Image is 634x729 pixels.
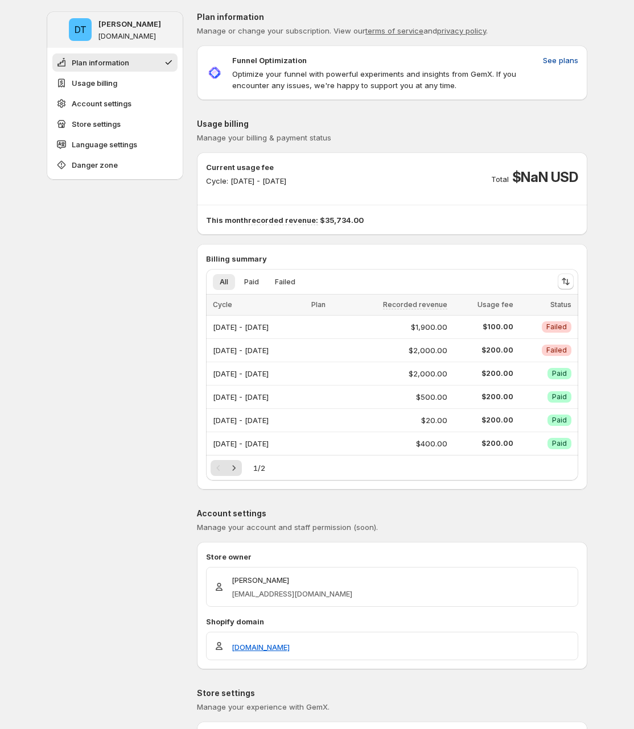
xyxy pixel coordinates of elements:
a: privacy policy [437,26,486,35]
span: Manage your account and staff permission (soon). [197,523,378,532]
span: $200.00 [454,369,513,378]
button: See plans [536,51,585,69]
span: Status [550,300,571,309]
span: Plan information [72,57,129,68]
div: [DATE] - [DATE] [213,319,304,335]
span: $100.00 [454,322,513,332]
p: Optimize your funnel with powerful experiments and insights from GemX. If you encounter any issue... [232,68,538,91]
p: Store settings [197,687,587,699]
button: Language settings [52,135,178,154]
p: Account settings [197,508,587,519]
div: [DATE] - [DATE] [213,436,304,452]
span: $200.00 [454,392,513,401]
p: Cycle: [DATE] - [DATE] [206,175,286,187]
div: [DATE] - [DATE] [213,366,304,382]
div: $500.00 [344,391,447,403]
span: Manage your billing & payment status [197,133,331,142]
span: Danger zone [72,159,118,171]
a: terms of service [365,26,423,35]
span: Manage your experience with GemX. [197,702,330,711]
span: $200.00 [454,346,513,355]
nav: Pagination [211,460,242,476]
img: Funnel Optimization [206,64,223,81]
span: $200.00 [454,416,513,425]
div: [DATE] - [DATE] [213,412,304,428]
div: $2,000.00 [344,345,447,356]
div: $2,000.00 [344,368,447,379]
div: [DATE] - [DATE] [213,389,304,405]
div: $20.00 [344,415,447,426]
span: Manage or change your subscription. View our and . [197,26,488,35]
span: Cycle [213,300,232,309]
p: Shopify domain [206,616,578,627]
span: $NaN USD [512,168,578,187]
span: Paid [552,416,567,425]
button: Next [226,460,242,476]
span: Failed [546,322,567,332]
p: Current usage fee [206,161,286,173]
p: [DOMAIN_NAME] [98,32,156,41]
span: Paid [244,277,259,287]
p: [PERSON_NAME] [98,18,161,30]
span: Recorded revenue [383,300,447,309]
p: Plan information [197,11,587,23]
button: Danger zone [52,156,178,174]
span: Usage billing [72,77,117,89]
div: $1,900.00 [344,321,447,333]
span: Account settings [72,98,131,109]
span: $200.00 [454,439,513,448]
button: Plan information [52,53,178,72]
div: [DATE] - [DATE] [213,342,304,358]
span: Paid [552,439,567,448]
span: Store settings [72,118,121,130]
span: Failed [546,346,567,355]
span: Language settings [72,139,137,150]
button: Account settings [52,94,178,113]
a: [DOMAIN_NAME] [232,641,290,653]
button: Usage billing [52,74,178,92]
span: Paid [552,392,567,401]
button: Store settings [52,115,178,133]
span: recorded revenue: [248,216,318,225]
button: Sort the results [558,274,574,289]
p: Store owner [206,551,578,562]
span: 1 / 2 [253,462,265,474]
span: Failed [275,277,295,287]
p: Funnel Optimization [232,55,307,66]
div: $400.00 [344,438,447,449]
p: Billing summary [206,253,578,264]
span: Plan [311,300,326,309]
span: See plans [543,55,578,66]
p: Total [491,173,509,185]
p: [PERSON_NAME] [232,574,352,586]
text: DT [75,24,87,35]
span: All [220,277,228,287]
span: Usage fee [477,300,513,309]
span: Paid [552,369,567,378]
p: [EMAIL_ADDRESS][DOMAIN_NAME] [232,588,352,599]
span: Duc Trinh [69,18,92,41]
p: Usage billing [197,118,587,130]
p: This month $35,734.00 [206,214,578,226]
